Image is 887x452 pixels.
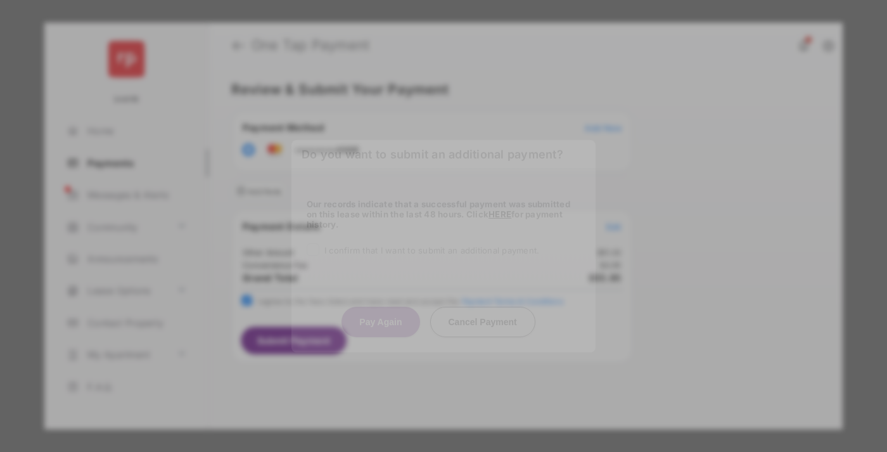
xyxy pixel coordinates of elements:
[430,307,535,337] button: Cancel Payment
[488,209,511,219] a: HERE
[291,140,596,169] h6: Do you want to submit an additional payment?
[341,307,419,337] button: Pay Again
[307,198,580,229] h5: Our records indicate that a successful payment was submitted on this lease within the last 48 hou...
[324,245,539,255] span: I confirm that I want to submit an additional payment.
